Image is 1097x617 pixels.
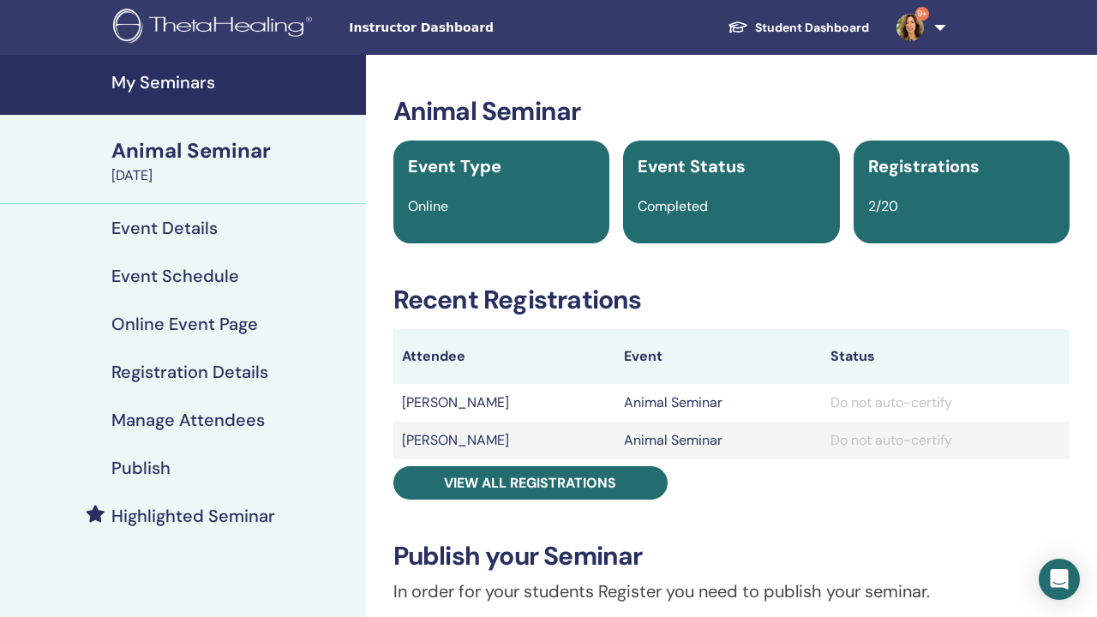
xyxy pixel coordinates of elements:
h4: Manage Attendees [111,410,265,430]
span: View all registrations [444,474,616,492]
a: Student Dashboard [714,12,883,44]
td: [PERSON_NAME] [393,422,615,459]
h4: Highlighted Seminar [111,506,275,526]
div: [DATE] [111,165,356,186]
h4: Event Details [111,218,218,238]
td: Animal Seminar [615,422,822,459]
td: Animal Seminar [615,384,822,422]
span: Registrations [868,155,980,177]
span: Event Status [638,155,746,177]
span: Completed [638,197,708,215]
div: Open Intercom Messenger [1039,559,1080,600]
th: Event [615,329,822,384]
div: Animal Seminar [111,136,356,165]
img: default.jpg [896,14,924,41]
h4: Online Event Page [111,314,258,334]
span: Online [408,197,448,215]
td: [PERSON_NAME] [393,384,615,422]
h4: Publish [111,458,171,478]
h3: Recent Registrations [393,285,1070,315]
a: Animal Seminar[DATE] [101,136,366,186]
p: In order for your students Register you need to publish your seminar. [393,578,1070,604]
div: Do not auto-certify [830,392,1061,413]
img: graduation-cap-white.svg [728,20,748,34]
a: View all registrations [393,466,668,500]
th: Attendee [393,329,615,384]
h4: Registration Details [111,362,268,382]
th: Status [822,329,1070,384]
h3: Animal Seminar [393,96,1070,127]
h4: My Seminars [111,72,356,93]
span: Event Type [408,155,501,177]
h3: Publish your Seminar [393,541,1070,572]
h4: Event Schedule [111,266,239,286]
img: logo.png [113,9,318,47]
span: 2/20 [868,197,898,215]
span: 9+ [915,7,929,21]
span: Instructor Dashboard [349,19,606,37]
div: Do not auto-certify [830,430,1061,451]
